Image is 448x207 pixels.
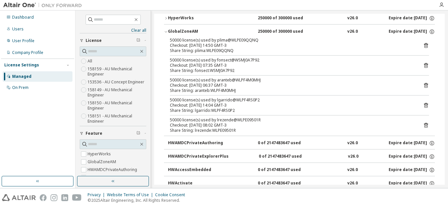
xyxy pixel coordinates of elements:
div: v26.0 [347,15,358,21]
button: HyperWorks250000 of 300000 usedv26.0Expire date:[DATE] [164,11,435,26]
div: HyperWorks [168,15,227,21]
div: Checkout: [DATE] 06:37 GMT-3 [170,83,413,88]
a: Clear all [80,28,146,33]
label: 158149 - AU Mechanical Engineer [88,86,146,99]
button: HWAMDCPrivateAuthoring0 of 2147483647 usedv26.0Expire date:[DATE] [168,136,435,150]
div: v26.0 [348,154,358,160]
label: HyperWorks [88,150,112,158]
button: License [80,33,146,48]
div: 50000 license(s) used by lrezende@WLPE09501R [170,117,413,123]
div: Expire date: [DATE] [389,29,435,35]
img: facebook.svg [40,194,47,201]
div: 250000 of 300000 used [258,15,317,21]
div: Expire date: [DATE] [389,167,435,173]
div: Expire date: [DATE] [389,154,435,160]
label: All [88,57,93,65]
div: Share String: plima:WLPE09QQNQ [170,48,413,53]
div: 0 of 2147483647 used [259,154,318,160]
label: GlobalZoneAM [88,158,117,166]
p: © 2025 Altair Engineering, Inc. All Rights Reserved. [88,198,189,203]
div: v26.0 [347,181,358,186]
div: Users [12,26,24,32]
div: Share String: aranteb:WLPF4M0MHJ [170,88,413,93]
div: Expire date: [DATE] [389,15,435,21]
div: Dashboard [12,15,34,20]
button: GlobalZoneAM250000 of 300000 usedv26.0Expire date:[DATE] [164,25,435,39]
div: Expire date: [DATE] [389,140,435,146]
button: Feature [80,126,146,141]
div: Share String: fonsect:WSMJ0A7P92 [170,68,413,73]
label: HWAMDCPrivateExplorerPlus [88,174,143,181]
div: v26.0 [347,140,358,146]
div: HWActivate [168,181,227,186]
div: Checkout: [DATE] 14:50 GMT-3 [170,43,413,48]
span: Feature [86,131,102,136]
div: User Profile [12,38,34,43]
div: Checkout: [DATE] 07:35 GMT-3 [170,63,413,68]
span: Clear filter [136,131,140,136]
div: 50000 license(s) used by plima@WLPE09QQNQ [170,38,413,43]
label: 158150 - AU Mechanical Engineer [88,99,146,112]
img: altair_logo.svg [2,194,36,201]
div: Checkout: [DATE] 08:02 GMT-3 [170,123,413,128]
div: GlobalZoneAM [168,29,227,35]
img: linkedin.svg [61,194,68,201]
span: Clear filter [136,38,140,43]
div: v26.0 [347,167,358,173]
div: Cookie Consent [155,192,189,198]
div: Checkout: [DATE] 14:04 GMT-3 [170,103,413,108]
label: HWAMDCPrivateAuthoring [88,166,138,174]
div: HWAMDCPrivateExplorerPlus [168,154,229,160]
span: License [86,38,102,43]
div: License Settings [4,62,39,68]
div: 50000 license(s) used by aranteb@WLPF4M0MHJ [170,78,413,83]
div: Privacy [88,192,107,198]
img: instagram.svg [51,194,57,201]
div: Managed [12,74,31,79]
div: Website Terms of Use [107,192,155,198]
div: HWAMDCPrivateAuthoring [168,140,227,146]
label: 158151 - AU Mechanical Engineer [88,112,146,125]
img: Altair One [3,2,85,9]
div: On Prem [12,85,29,90]
div: 0 of 2147483647 used [258,140,317,146]
div: HWAccessEmbedded [168,167,227,173]
div: 50000 license(s) used by lgarrido@WLPF4RS0P2 [170,97,413,103]
div: Company Profile [12,50,43,55]
div: Expire date: [DATE] [389,181,435,186]
div: 0 of 2147483647 used [258,181,317,186]
button: HWAccessEmbedded0 of 2147483647 usedv26.0Expire date:[DATE] [168,163,435,177]
div: 0 of 2147483647 used [258,167,317,173]
button: HWActivate0 of 2147483647 usedv26.0Expire date:[DATE] [168,176,435,191]
div: 250000 of 300000 used [258,29,317,35]
div: v26.0 [347,29,358,35]
div: 50000 license(s) used by fonsect@WSMJ0A7P92 [170,58,413,63]
label: 158159 - AU Mechanical Engineer [88,65,146,78]
img: youtube.svg [72,194,82,201]
button: HWAMDCPrivateExplorerPlus0 of 2147483647 usedv26.0Expire date:[DATE] [168,149,435,164]
div: Share String: lgarrido:WLPF4RS0P2 [170,108,413,113]
label: 153536 - AU Concept Engineer [88,78,146,86]
div: Share String: lrezende:WLPE09501R [170,128,413,133]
